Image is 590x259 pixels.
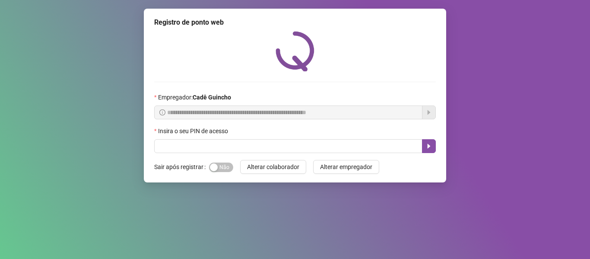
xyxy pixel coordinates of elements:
[247,162,299,172] span: Alterar colaborador
[158,93,231,102] span: Empregador :
[154,17,436,28] div: Registro de ponto web
[313,160,379,174] button: Alterar empregador
[159,109,165,115] span: info-circle
[154,126,234,136] label: Insira o seu PIN de acesso
[193,94,231,101] strong: Cadê Guincho
[425,143,432,150] span: caret-right
[320,162,372,172] span: Alterar empregador
[276,31,314,71] img: QRPoint
[154,160,209,174] label: Sair após registrar
[240,160,306,174] button: Alterar colaborador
